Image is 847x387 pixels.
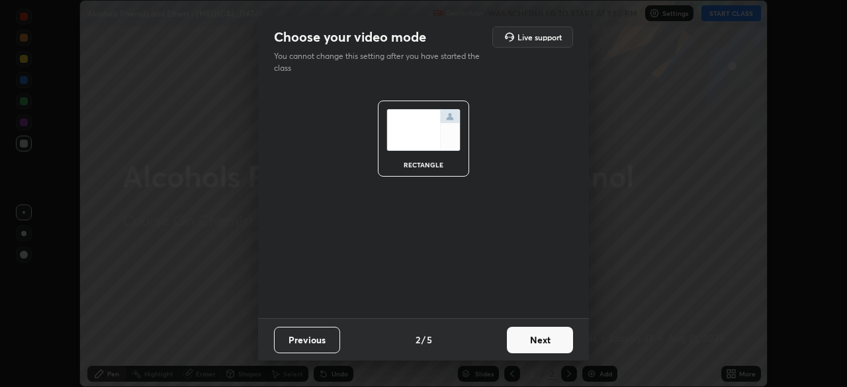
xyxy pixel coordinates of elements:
[274,327,340,353] button: Previous
[386,109,461,151] img: normalScreenIcon.ae25ed63.svg
[422,333,425,347] h4: /
[427,333,432,347] h4: 5
[274,28,426,46] h2: Choose your video mode
[517,33,562,41] h5: Live support
[397,161,450,168] div: rectangle
[416,333,420,347] h4: 2
[274,50,488,74] p: You cannot change this setting after you have started the class
[507,327,573,353] button: Next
